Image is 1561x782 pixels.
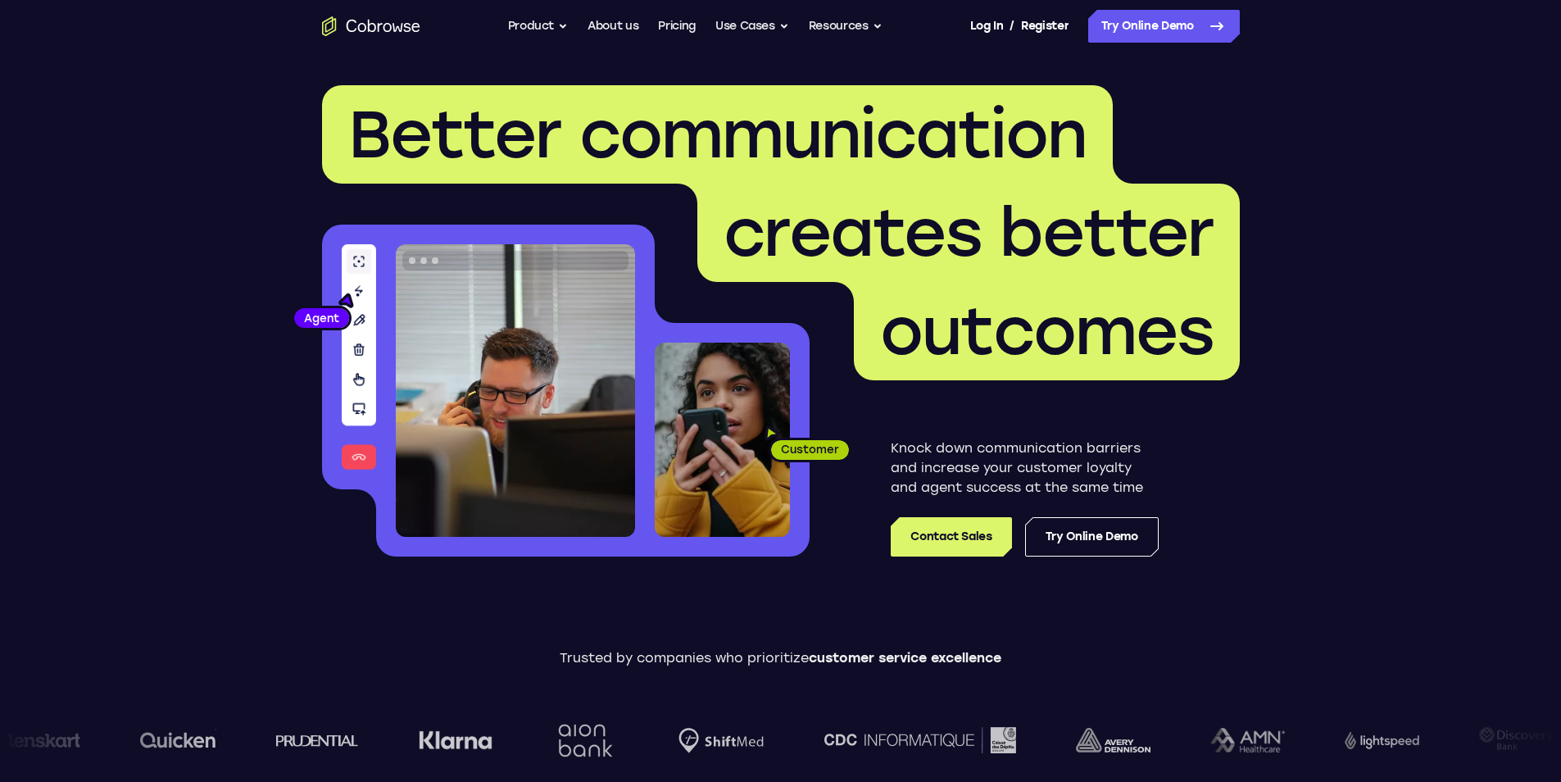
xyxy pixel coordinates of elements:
a: About us [588,10,638,43]
a: Log In [970,10,1003,43]
button: Product [508,10,569,43]
a: Pricing [658,10,696,43]
a: Try Online Demo [1088,10,1240,43]
button: Use Cases [715,10,789,43]
button: Resources [809,10,883,43]
img: AMN Healthcare [1210,728,1285,753]
span: / [1010,16,1014,36]
span: Better communication [348,95,1087,174]
img: Shiftmed [678,728,764,753]
span: outcomes [880,292,1214,371]
img: Klarna [419,730,492,750]
p: Knock down communication barriers and increase your customer loyalty and agent success at the sam... [891,439,1159,498]
img: A customer holding their phone [655,343,790,537]
img: Aion Bank [552,707,619,774]
span: customer service excellence [809,650,1001,666]
a: Register [1021,10,1069,43]
img: prudential [276,734,359,747]
img: avery-dennison [1076,728,1150,752]
span: creates better [724,193,1214,272]
a: Try Online Demo [1025,517,1159,557]
img: CDC Informatique [824,727,1016,752]
a: Contact Sales [891,517,1011,557]
a: Go to the home page [322,16,420,36]
img: A customer support agent talking on the phone [396,244,635,537]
